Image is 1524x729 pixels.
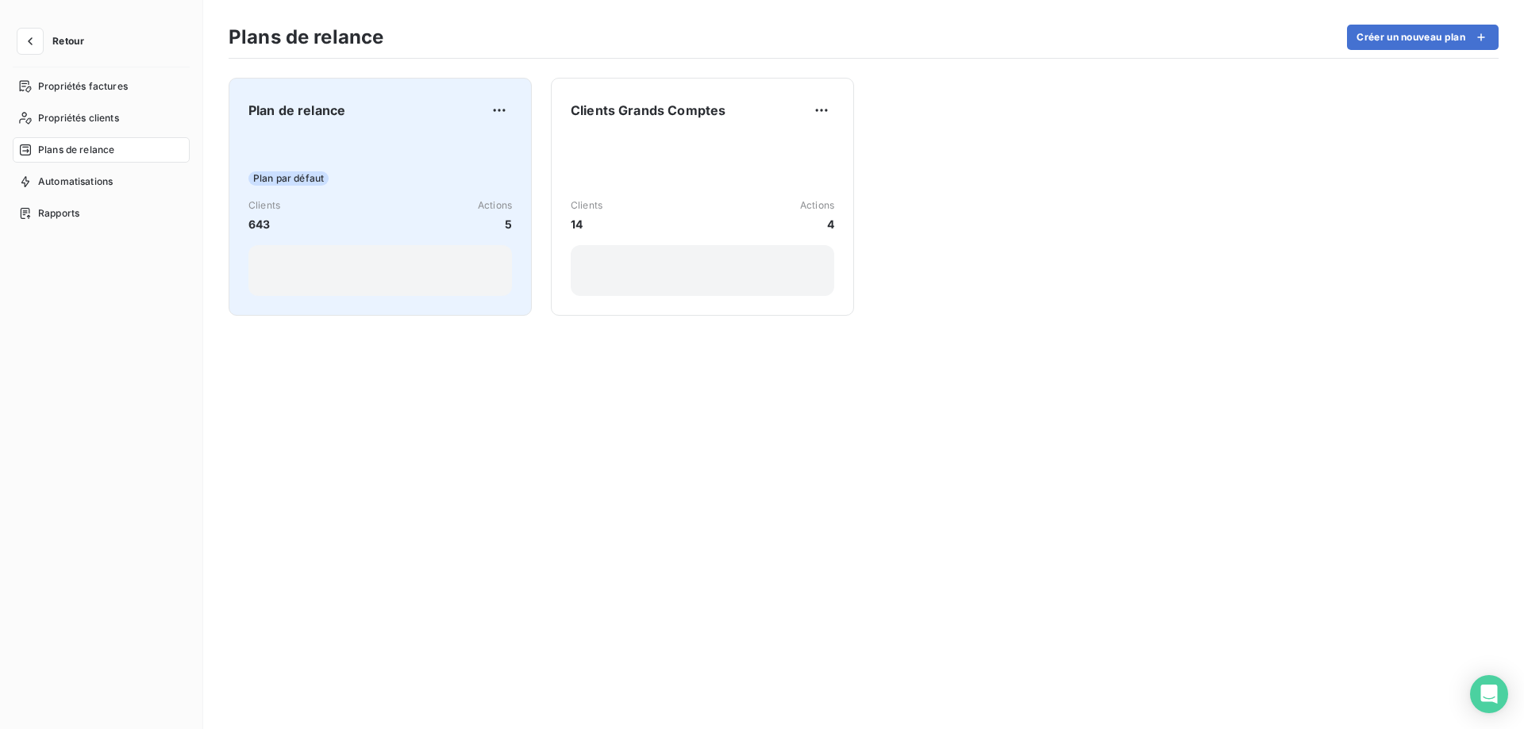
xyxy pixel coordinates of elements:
[13,29,97,54] button: Retour
[52,36,84,46] span: Retour
[571,101,725,120] span: Clients Grands Comptes
[248,216,280,232] span: 643
[13,137,190,163] a: Plans de relance
[38,79,128,94] span: Propriétés factures
[38,175,113,189] span: Automatisations
[800,198,834,213] span: Actions
[13,201,190,226] a: Rapports
[229,23,383,52] h3: Plans de relance
[1470,675,1508,713] div: Open Intercom Messenger
[38,111,119,125] span: Propriétés clients
[13,169,190,194] a: Automatisations
[248,171,329,186] span: Plan par défaut
[248,198,280,213] span: Clients
[38,143,114,157] span: Plans de relance
[478,216,512,232] span: 5
[478,198,512,213] span: Actions
[38,206,79,221] span: Rapports
[571,198,602,213] span: Clients
[248,101,345,120] span: Plan de relance
[13,106,190,131] a: Propriétés clients
[571,216,602,232] span: 14
[13,74,190,99] a: Propriétés factures
[800,216,834,232] span: 4
[1347,25,1499,50] button: Créer un nouveau plan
